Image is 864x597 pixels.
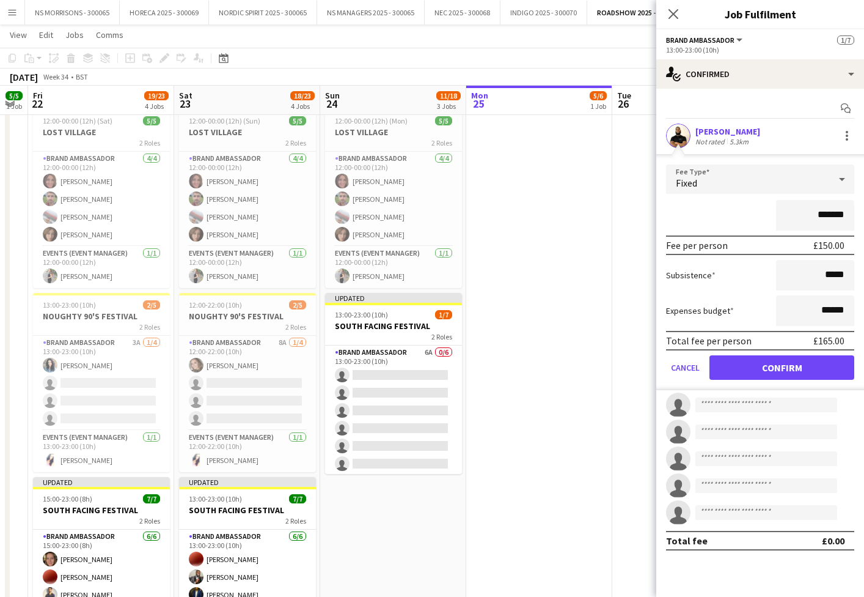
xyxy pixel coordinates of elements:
[666,335,752,347] div: Total fee per person
[676,177,697,189] span: Fixed
[144,91,169,100] span: 19/23
[325,293,462,474] app-job-card: Updated13:00-23:00 (10h)1/7SOUTH FACING FESTIVAL2 RolesBrand Ambassador6A0/613:00-23:00 (10h)
[33,152,170,247] app-card-role: Brand Ambassador4/412:00-00:00 (12h)[PERSON_NAME][PERSON_NAME][PERSON_NAME][PERSON_NAME]
[33,477,170,487] div: Updated
[179,311,316,322] h3: NOUGHTY 90'S FESTIVAL
[179,336,316,431] app-card-role: Brand Ambassador8A1/412:00-22:00 (10h)[PERSON_NAME]
[587,1,689,24] button: ROADSHOW 2025 - 300067
[40,72,71,81] span: Week 34
[813,335,844,347] div: £165.00
[325,109,462,288] app-job-card: 12:00-00:00 (12h) (Mon)5/5LOST VILLAGE2 RolesBrand Ambassador4/412:00-00:00 (12h)[PERSON_NAME][PE...
[33,293,170,472] app-job-card: 13:00-23:00 (10h)2/5NOUGHTY 90'S FESTIVAL2 RolesBrand Ambassador3A1/413:00-23:00 (10h)[PERSON_NAM...
[33,336,170,431] app-card-role: Brand Ambassador3A1/413:00-23:00 (10h)[PERSON_NAME]
[666,535,708,547] div: Total fee
[179,293,316,472] app-job-card: 12:00-22:00 (10h)2/5NOUGHTY 90'S FESTIVAL2 RolesBrand Ambassador8A1/412:00-22:00 (10h)[PERSON_NAM...
[31,97,43,111] span: 22
[179,477,316,487] div: Updated
[33,90,43,101] span: Fri
[179,247,316,288] app-card-role: Events (Event Manager)1/112:00-00:00 (12h)[PERSON_NAME]
[289,300,306,310] span: 2/5
[285,516,306,525] span: 2 Roles
[34,27,58,43] a: Edit
[189,116,260,125] span: 12:00-00:00 (12h) (Sun)
[431,332,452,341] span: 2 Roles
[695,137,727,146] div: Not rated
[590,102,606,111] div: 1 Job
[5,27,32,43] a: View
[43,116,112,125] span: 12:00-00:00 (12h) (Sat)
[139,322,160,332] span: 2 Roles
[656,59,864,89] div: Confirmed
[33,505,170,516] h3: SOUTH FACING FESTIVAL
[666,45,854,54] div: 13:00-23:00 (10h)
[837,35,854,45] span: 1/7
[65,29,84,40] span: Jobs
[431,138,452,147] span: 2 Roles
[285,138,306,147] span: 2 Roles
[143,494,160,503] span: 7/7
[43,300,96,310] span: 13:00-23:00 (10h)
[435,116,452,125] span: 5/5
[5,91,23,100] span: 5/5
[179,127,316,138] h3: LOST VILLAGE
[666,35,744,45] button: Brand Ambassador
[120,1,209,24] button: HORECA 2025 - 300069
[25,1,120,24] button: NS MORRISONS - 300065
[325,321,462,332] h3: SOUTH FACING FESTIVAL
[179,109,316,288] app-job-card: 12:00-00:00 (12h) (Sun)5/5LOST VILLAGE2 RolesBrand Ambassador4/412:00-00:00 (12h)[PERSON_NAME][PE...
[325,346,462,476] app-card-role: Brand Ambassador6A0/613:00-23:00 (10h)
[666,239,728,251] div: Fee per person
[179,431,316,472] app-card-role: Events (Event Manager)1/112:00-22:00 (10h)[PERSON_NAME]
[96,29,123,40] span: Comms
[325,90,340,101] span: Sun
[425,1,500,24] button: NEC 2025 - 300068
[143,300,160,310] span: 2/5
[60,27,89,43] a: Jobs
[289,494,306,503] span: 7/7
[813,239,844,251] div: £150.00
[500,1,587,24] button: INDIGO 2025 - 300070
[323,97,340,111] span: 24
[139,516,160,525] span: 2 Roles
[471,90,488,101] span: Mon
[285,322,306,332] span: 2 Roles
[590,91,607,100] span: 5/6
[177,97,192,111] span: 23
[91,27,128,43] a: Comms
[33,311,170,322] h3: NOUGHTY 90'S FESTIVAL
[189,300,242,310] span: 12:00-22:00 (10h)
[325,247,462,288] app-card-role: Events (Event Manager)1/112:00-00:00 (12h)[PERSON_NAME]
[33,109,170,288] app-job-card: 12:00-00:00 (12h) (Sat)5/5LOST VILLAGE2 RolesBrand Ambassador4/412:00-00:00 (12h)[PERSON_NAME][PE...
[325,152,462,247] app-card-role: Brand Ambassador4/412:00-00:00 (12h)[PERSON_NAME][PERSON_NAME][PERSON_NAME][PERSON_NAME]
[695,126,760,137] div: [PERSON_NAME]
[656,6,864,22] h3: Job Fulfilment
[33,247,170,288] app-card-role: Events (Event Manager)1/112:00-00:00 (12h)[PERSON_NAME]
[189,494,242,503] span: 13:00-23:00 (10h)
[179,152,316,247] app-card-role: Brand Ambassador4/412:00-00:00 (12h)[PERSON_NAME][PERSON_NAME][PERSON_NAME][PERSON_NAME]
[435,310,452,319] span: 1/7
[179,505,316,516] h3: SOUTH FACING FESTIVAL
[666,355,705,380] button: Cancel
[666,35,734,45] span: Brand Ambassador
[325,293,462,303] div: Updated
[709,355,854,380] button: Confirm
[325,127,462,138] h3: LOST VILLAGE
[437,102,460,111] div: 3 Jobs
[33,127,170,138] h3: LOST VILLAGE
[317,1,425,24] button: NS MANAGERS 2025 - 300065
[209,1,317,24] button: NORDIC SPIRIT 2025 - 300065
[76,72,88,81] div: BST
[10,71,38,83] div: [DATE]
[617,90,631,101] span: Tue
[291,102,314,111] div: 4 Jobs
[179,90,192,101] span: Sat
[436,91,461,100] span: 11/18
[335,310,388,319] span: 13:00-23:00 (10h)
[290,91,315,100] span: 18/23
[335,116,408,125] span: 12:00-00:00 (12h) (Mon)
